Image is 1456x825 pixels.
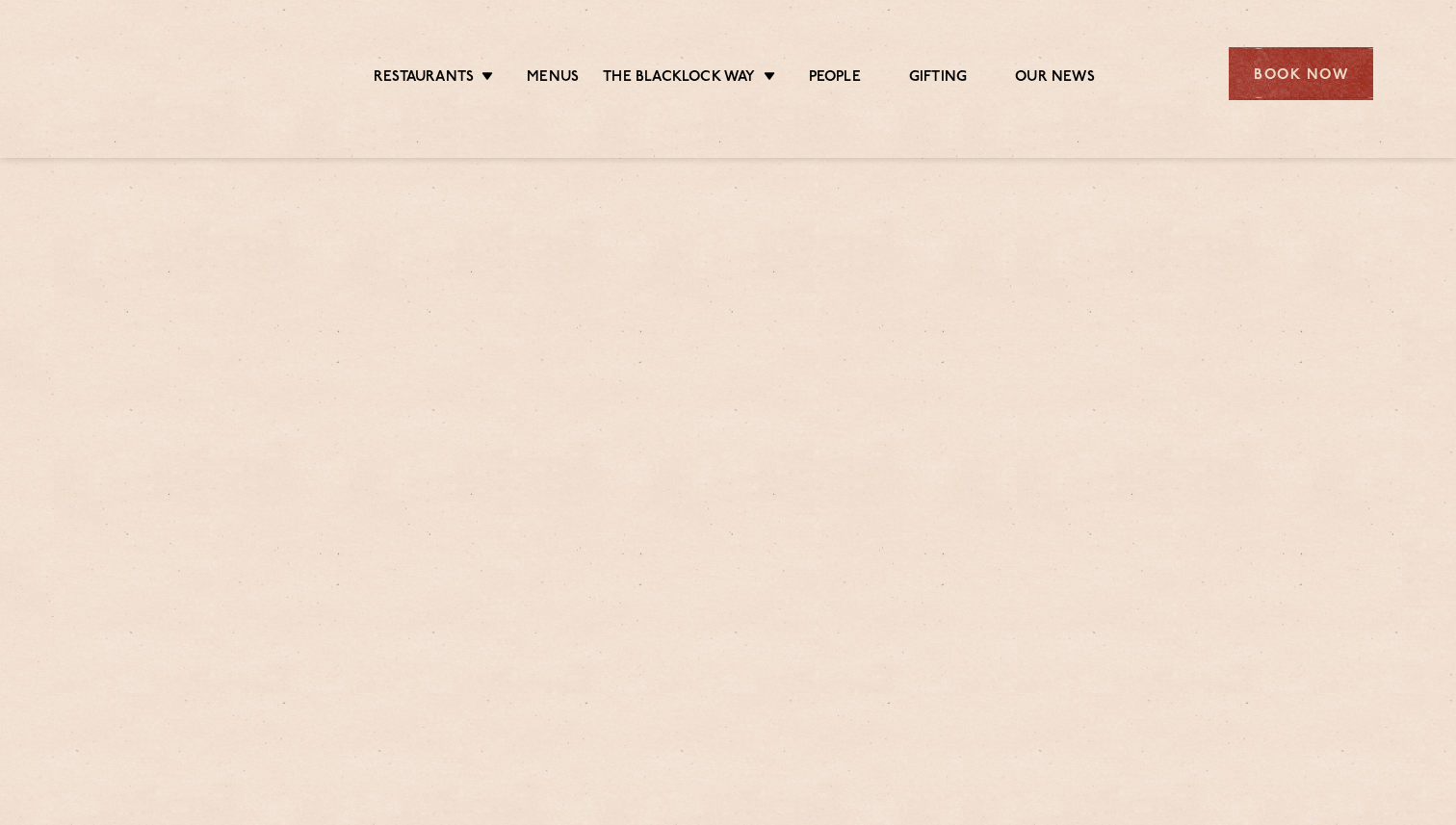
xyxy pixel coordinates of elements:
[909,68,967,90] a: Gifting
[1015,68,1095,90] a: Our News
[809,68,861,90] a: People
[374,68,474,90] a: Restaurants
[527,68,579,90] a: Menus
[83,18,249,129] img: svg%3E
[603,68,755,90] a: The Blacklock Way
[1229,47,1373,100] div: Book Now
